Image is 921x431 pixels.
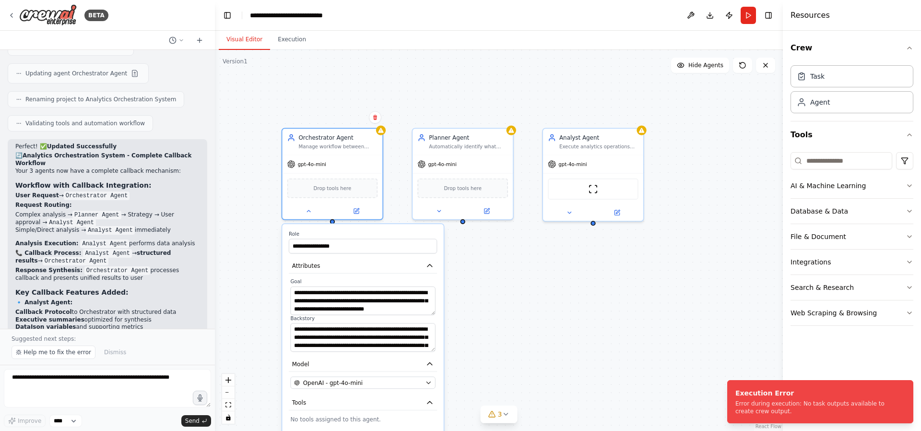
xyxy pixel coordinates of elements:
[15,288,129,296] strong: Key Callback Features Added:
[15,250,171,264] strong: structured results
[791,300,913,325] button: Web Scraping & Browsing
[84,266,151,275] code: Orchestrator Agent
[18,417,41,425] span: Improve
[791,35,913,61] button: Crew
[185,417,200,425] span: Send
[181,415,211,427] button: Send
[791,206,848,216] div: Database & Data
[223,58,248,65] div: Version 1
[290,315,435,322] label: Backstory
[4,415,46,427] button: Improve
[298,133,378,142] div: Orchestrator Agent
[15,192,200,200] p: →
[292,360,309,368] span: Model
[12,335,203,343] p: Suggested next steps:
[15,309,200,316] li: to Orchestrator with structured data
[25,96,176,103] span: Renaming project to Analytics Orchestration System
[791,148,913,334] div: Tools
[15,152,200,167] h2: 🔄
[735,400,901,415] div: Error during execution: No task outputs available to create crew output.
[559,133,638,142] div: Analyst Agent
[222,374,235,424] div: React Flow controls
[25,70,127,77] span: Updating agent Orchestrator Agent
[222,374,235,386] button: zoom in
[12,346,95,359] button: Help me to fix the error
[791,275,913,300] button: Search & Research
[289,357,437,371] button: Model
[289,231,437,238] label: Role
[15,181,152,189] strong: Workflow with Callback Integration:
[43,257,109,265] code: Orchestrator Agent
[762,9,775,22] button: Hide right sidebar
[298,161,326,168] span: gpt-4o-mini
[15,152,191,167] strong: Analytics Orchestration System - Complete Callback Workflow
[303,379,363,387] span: OpenAI - gpt-4o-mini
[24,348,91,356] span: Help me to fix the error
[429,144,508,150] div: Automatically identify what analysis is needed from user requests, detect events with exact date ...
[688,61,723,69] span: Hide Agents
[290,377,435,389] button: OpenAI - gpt-4o-mini
[99,346,131,359] button: Dismiss
[19,4,77,26] img: Logo
[15,267,200,282] p: processes callback and presents unified results to user
[15,202,72,208] strong: Request Routing:
[270,30,314,50] button: Execution
[791,308,877,318] div: Web Scraping & Browsing
[791,257,831,267] div: Integrations
[463,206,509,216] button: Open in side panel
[292,398,306,407] span: Tools
[588,184,598,194] img: ScrapeWebsiteTool
[64,192,130,200] code: Orchestrator Agent
[47,218,96,227] code: Analyst Agent
[15,323,200,331] li: and supporting metrics
[791,224,913,249] button: File & Document
[558,161,587,168] span: gpt-4o-mini
[193,391,207,405] button: Click to speak your automation idea
[15,299,72,306] strong: 🔹 Analyst Agent:
[444,184,482,192] span: Drop tools here
[542,128,644,222] div: Analyst AgentExecute analytics operations using specialized tools, perform data analysis across m...
[222,411,235,424] button: toggle interactivity
[192,35,207,46] button: Start a new chat
[791,10,830,21] h4: Resources
[791,173,913,198] button: AI & Machine Learning
[791,283,854,292] div: Search & Research
[298,144,378,150] div: Manage workflow between Planner and Sub-Agent by routing requests intelligently based on complexi...
[15,316,200,324] li: optimized for synthesis
[15,143,200,151] p: Perfect! ✅
[47,143,117,150] strong: Updated Successfully
[671,58,729,73] button: Hide Agents
[594,208,640,217] button: Open in side panel
[25,120,145,127] span: Validating tools and automation workflow
[250,11,348,20] nav: breadcrumb
[15,240,200,248] p: performs data analysis
[72,211,121,219] code: Planner Agent
[15,227,200,234] li: Simple/Direct analysis → immediately
[369,111,381,124] button: Delete node
[290,278,435,285] label: Goal
[333,206,379,216] button: Open in side panel
[559,144,638,150] div: Execute analytics operations using specialized tools, perform data analysis across multiple dimen...
[290,415,435,423] p: No tools assigned to this agent.
[165,35,188,46] button: Switch to previous chat
[80,239,129,248] code: Analyst Agent
[86,226,135,235] code: Analyst Agent
[15,250,200,265] p: → →
[222,399,235,411] button: fit view
[15,309,72,315] strong: Callback Protocol
[810,72,825,81] div: Task
[15,168,200,175] p: Your 3 agents now have a complete callback mechanism:
[221,9,234,22] button: Hide left sidebar
[791,199,913,224] button: Database & Data
[83,249,132,258] code: Analyst Agent
[15,267,83,274] strong: Response Synthesis:
[15,316,84,323] strong: Executive summaries
[15,250,82,256] strong: 📞 Callback Process:
[15,323,76,330] strong: DataJson variables
[481,406,518,423] button: 3
[428,161,456,168] span: gpt-4o-mini
[791,232,846,241] div: File & Document
[498,409,502,419] span: 3
[15,192,59,199] strong: User Request
[282,128,383,220] div: Orchestrator AgentManage workflow between Planner and Sub-Agent by routing requests intelligently...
